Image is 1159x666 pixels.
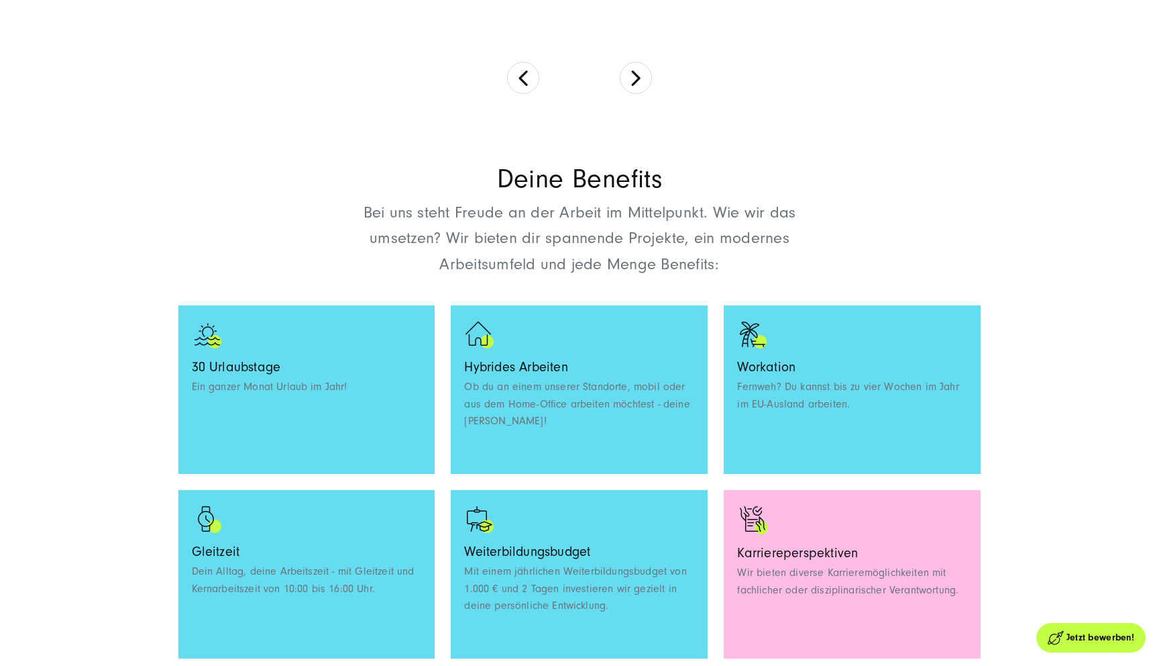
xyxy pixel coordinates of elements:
[464,545,694,559] h3: Weiterbildungsbudget
[192,563,422,598] p: Dein Alltag, deine Arbeitszeit - mit Gleitzeit und Kernarbeitszeit von 10:00 bis 16:00 Uhr.
[464,319,496,351] img: hybrid-work
[464,361,694,375] h3: Hybrides Arbeiten
[737,379,967,413] p: Fernweh? Du kannst bis zu vier Wochen im Jahr im EU-Ausland arbeiten.
[192,379,422,396] p: Ein ganzer Monat Urlaub im Jahr!
[192,504,224,536] img: time
[464,504,496,536] img: competence
[192,361,422,375] h3: 30 Urlaubstage
[737,504,771,537] img: Zwei Hände die eine Checkliste halten als Zeichen für Zusammenarbeit - Digitalagentur SUNZINET
[1036,623,1146,653] a: Jetzt bewerben!
[737,361,967,375] h3: Workation
[192,545,422,559] h3: Gleitzeit
[192,319,224,351] img: holiday-1
[341,166,818,192] h2: Deine Benefits
[737,565,967,599] p: Wir bieten diverse Karrieremöglichkeiten mit fachlicher oder disziplinarischer Verantwortung.
[737,546,967,561] h3: Karriereperspektiven
[464,563,694,615] p: Mit einem jährlichen Weiterbildungsbudget von 1.000 € und 2 Tagen investieren wir gezielt in dein...
[507,62,539,94] button: Previous
[620,62,652,94] button: Next
[737,319,769,351] img: workation
[341,200,818,277] p: Bei uns steht Freude an der Arbeit im Mittelpunkt. Wie wir das umsetzen? Wir bieten dir spannende...
[464,379,694,430] p: Ob du an einem unserer Standorte, mobil oder aus dem Home-Office arbeiten möchtest - deine [PERSO...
